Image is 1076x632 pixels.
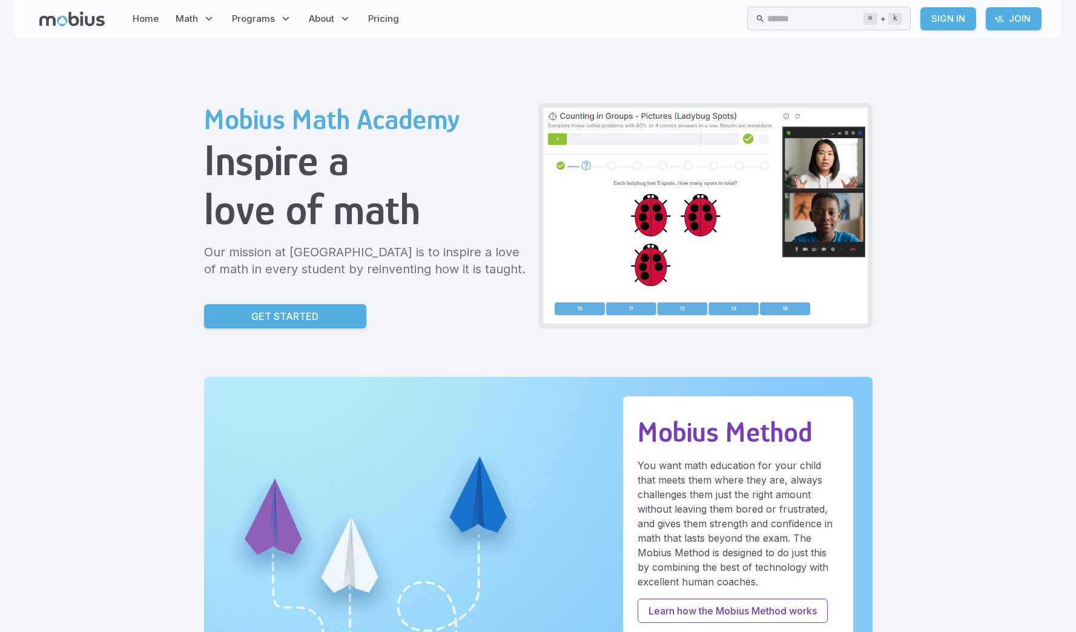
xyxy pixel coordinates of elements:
[638,416,839,448] h2: Mobius Method
[204,244,529,278] p: Our mission at [GEOGRAPHIC_DATA] is to inspire a love of math in every student by reinventing how...
[863,12,902,26] div: +
[649,604,817,618] p: Learn how the Mobius Method works
[888,13,902,25] kbd: k
[863,13,877,25] kbd: ⌘
[204,304,366,328] a: Get Started
[920,7,976,30] a: Sign In
[129,5,162,33] a: Home
[638,599,828,623] a: Learn how the Mobius Method works
[204,185,529,234] h1: love of math
[543,108,868,324] img: Grade 2 Class
[309,12,334,25] span: About
[204,103,529,136] h2: Mobius Math Academy
[251,309,319,324] p: Get Started
[176,12,198,25] span: Math
[232,12,275,25] span: Programs
[638,458,839,589] p: You want math education for your child that meets them where they are, always challenges them jus...
[204,136,529,185] h1: Inspire a
[986,7,1041,30] a: Join
[365,5,403,33] a: Pricing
